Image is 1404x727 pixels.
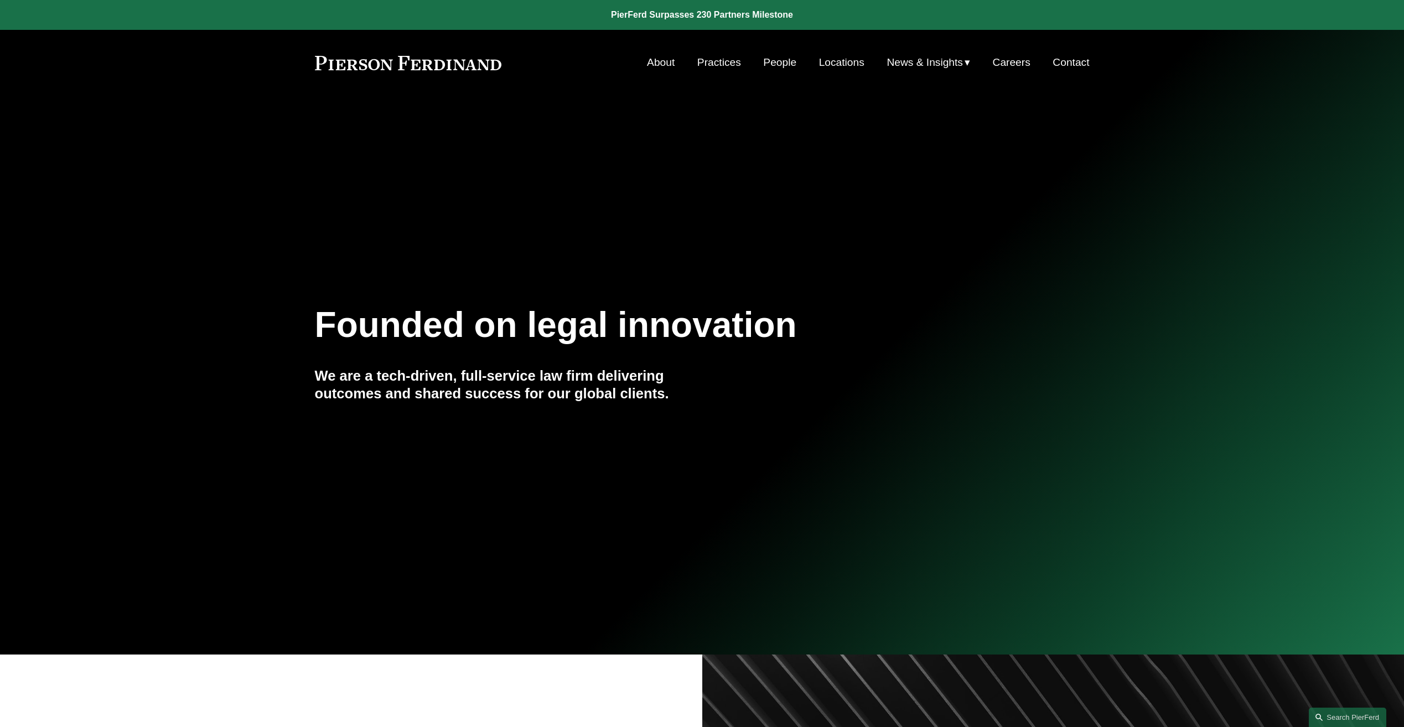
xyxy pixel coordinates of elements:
a: folder dropdown [887,52,970,73]
a: Search this site [1309,708,1386,727]
h4: We are a tech-driven, full-service law firm delivering outcomes and shared success for our global... [315,367,702,403]
a: Practices [697,52,741,73]
h1: Founded on legal innovation [315,305,961,345]
a: About [647,52,675,73]
a: Locations [819,52,864,73]
a: Contact [1053,52,1089,73]
a: People [763,52,796,73]
a: Careers [993,52,1030,73]
span: News & Insights [887,53,963,72]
